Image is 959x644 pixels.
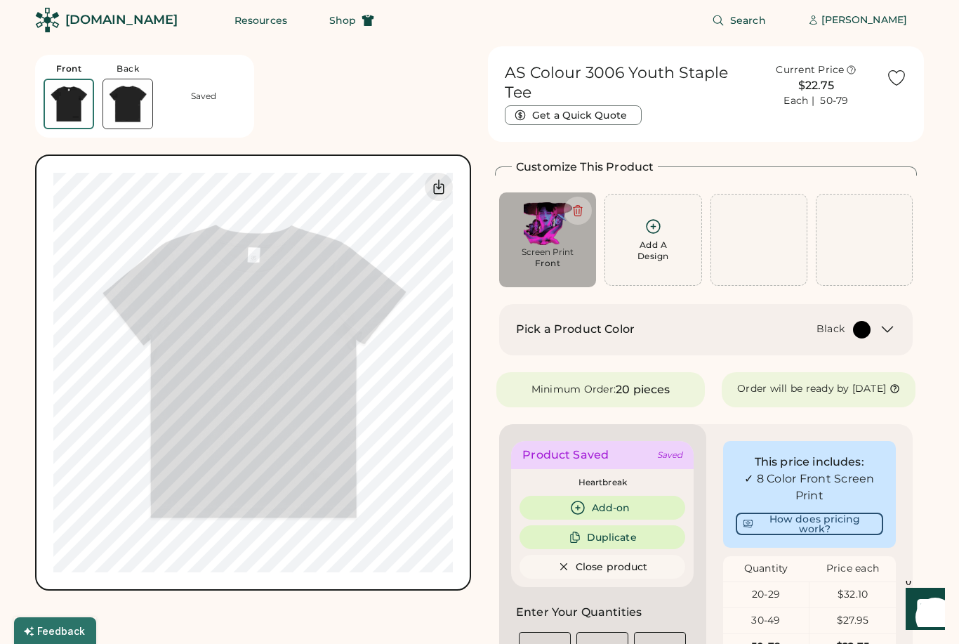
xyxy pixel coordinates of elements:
div: Screen Print [509,247,586,258]
div: 20-29 [723,588,809,602]
div: Front [535,258,561,269]
img: AS Colour 3006 Black Front Thumbnail [45,80,93,128]
div: [PERSON_NAME] [821,13,907,27]
button: Close product [520,555,685,579]
div: Heartbreak [520,478,685,487]
div: Add A Design [637,239,669,262]
button: Resources [218,6,304,34]
div: Saved [191,91,216,102]
h2: Pick a Product Color [516,321,635,338]
img: AS Colour 3006 Black Back Thumbnail [103,79,152,129]
h2: Customize This Product [516,159,654,176]
button: Get a Quick Quote [505,105,642,125]
button: Delete this decoration. [564,197,592,225]
button: Add-on [520,496,685,520]
div: Back [117,63,139,74]
div: Price each [809,562,896,576]
div: Saved [657,449,682,461]
div: Front [56,63,82,74]
button: Search [695,6,783,34]
button: Duplicate [520,525,685,549]
div: $22.75 [755,77,878,94]
div: Black [816,322,845,336]
div: Quantity [723,562,809,576]
img: Rendered Logo - Screens [35,8,60,32]
div: This price includes: [736,454,884,471]
div: 30-49 [723,614,809,628]
div: $32.10 [809,588,896,602]
button: How does pricing work? [736,513,884,535]
div: Order will be ready by [737,382,849,396]
div: Current Price [776,63,844,77]
div: 20 pieces [616,381,670,398]
div: Each | 50-79 [783,94,848,108]
div: ✓ 8 Color Front Screen Print [736,471,884,504]
div: Product Saved [522,447,609,464]
span: Shop [329,15,356,25]
img: Give me your soul.png [509,202,586,245]
h2: Enter Your Quantities [516,604,642,621]
button: Shop [312,6,391,34]
div: [DOMAIN_NAME] [65,11,178,29]
iframe: Front Chat [892,581,953,641]
span: Search [730,15,766,25]
div: Download Front Mockup [425,173,453,201]
div: Minimum Order: [531,383,616,397]
div: [DATE] [852,382,887,396]
div: $27.95 [809,614,896,628]
h1: AS Colour 3006 Youth Staple Tee [505,63,746,103]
